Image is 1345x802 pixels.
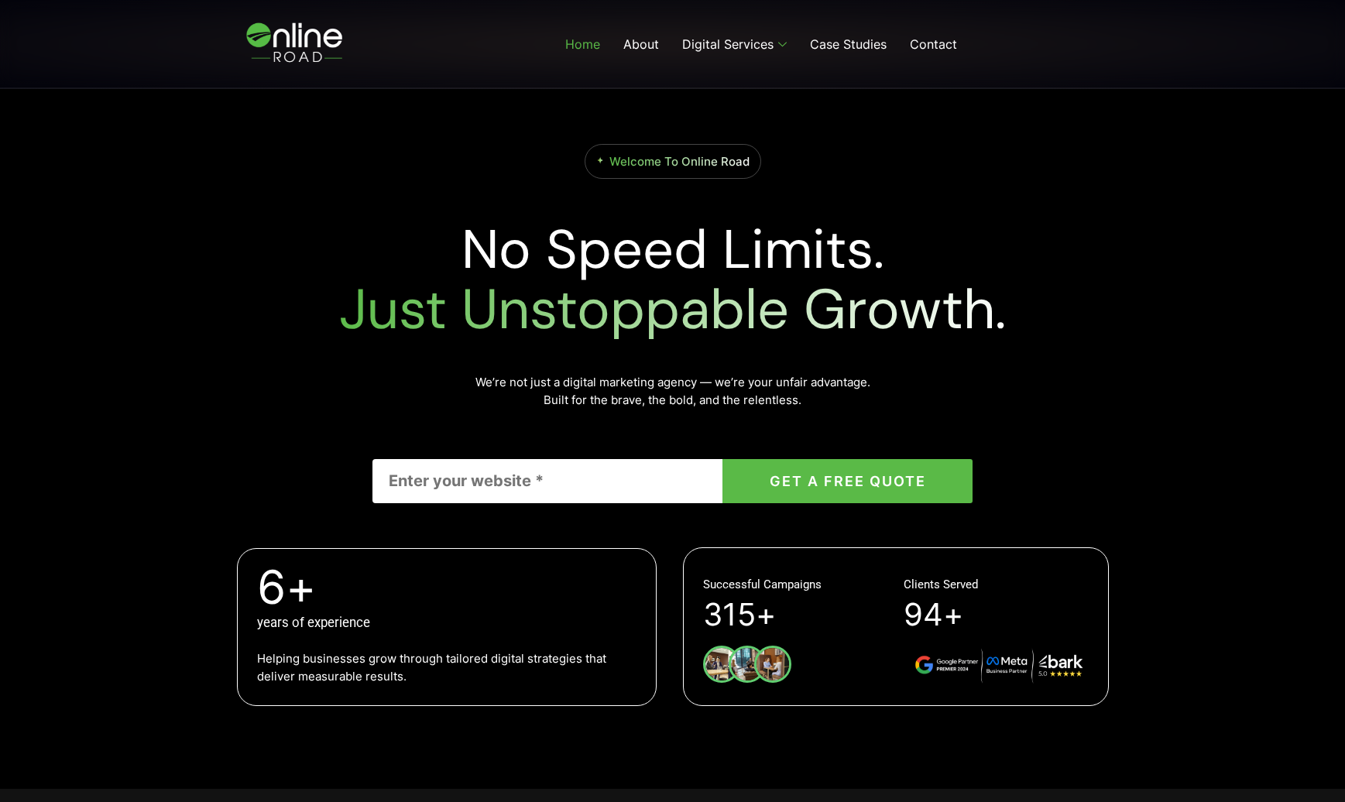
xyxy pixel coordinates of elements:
[257,564,286,610] span: 6
[798,13,898,75] a: Case Studies
[372,459,722,503] input: Enter your website *
[372,373,973,410] p: We’re not just a digital marketing agency — we’re your unfair advantage. Built for the brave, the...
[904,600,943,631] span: 94
[703,576,822,594] p: Successful Campaigns
[257,649,636,685] p: Helping businesses grow through tailored digital strategies that deliver measurable results.
[756,600,776,631] span: +
[609,154,750,169] span: Welcome To Online Road
[372,459,973,503] form: Contact form
[898,13,969,75] a: Contact
[722,459,973,503] button: GET A FREE QUOTE
[612,13,671,75] a: About
[943,600,963,631] span: +
[286,564,636,610] span: +
[904,576,978,594] p: Clients Served
[232,220,1114,340] h2: No Speed Limits.
[703,600,756,631] span: 315
[339,273,1006,345] span: Just Unstoppable Growth.
[671,13,798,75] a: Digital Services
[257,616,636,629] h5: years of experience
[554,13,612,75] a: Home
